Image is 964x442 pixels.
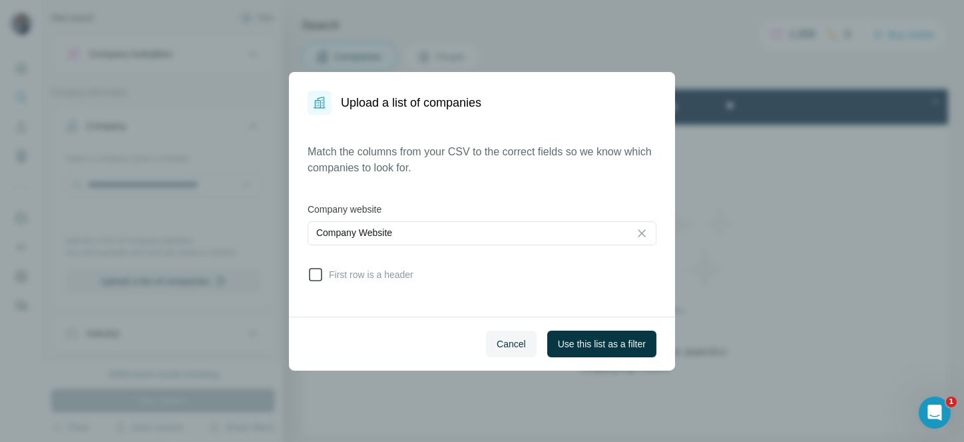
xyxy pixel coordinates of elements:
[558,337,646,351] span: Use this list as a filter
[316,226,392,239] p: Company Website
[308,203,656,216] label: Company website
[324,268,413,281] span: First row is a header
[230,3,413,32] div: Watch our October Product update
[486,331,537,357] button: Cancel
[946,397,957,407] span: 1
[547,331,656,357] button: Use this list as a filter
[308,144,656,176] p: Match the columns from your CSV to the correct fields so we know which companies to look for.
[497,337,526,351] span: Cancel
[341,93,481,112] h1: Upload a list of companies
[627,5,640,19] div: Close Step
[919,397,951,429] iframe: Intercom live chat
